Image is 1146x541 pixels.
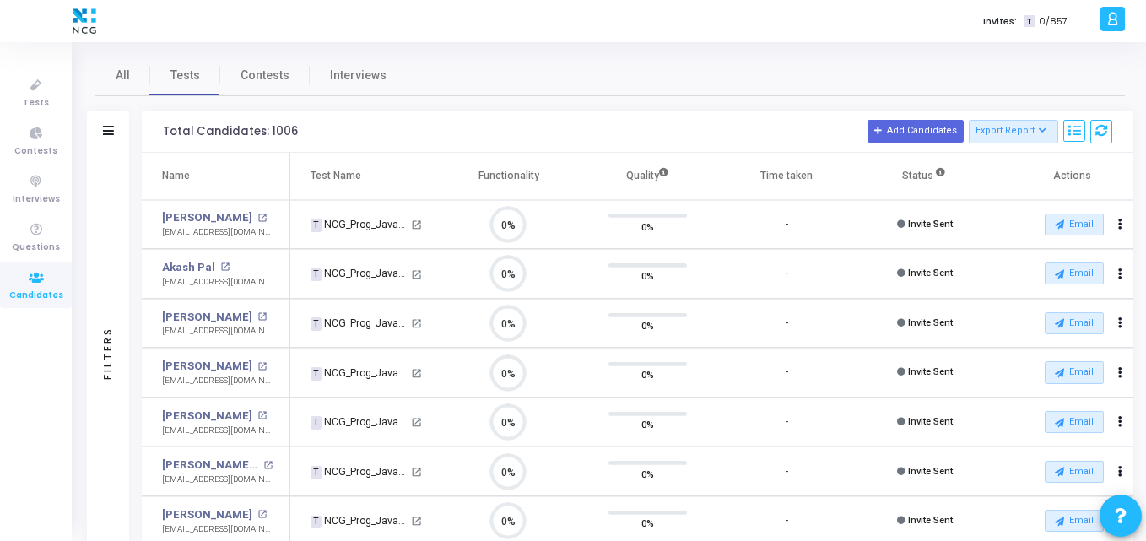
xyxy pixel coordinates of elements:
span: Invite Sent [908,268,953,279]
span: Invite Sent [908,466,953,477]
span: Tests [170,67,200,84]
button: Actions [1108,262,1132,286]
th: Status [856,153,995,200]
div: [EMAIL_ADDRESS][DOMAIN_NAME] [162,276,273,289]
th: Actions [995,153,1134,200]
span: Candidates [9,289,63,303]
mat-icon: open_in_new [411,219,422,230]
div: NCG_Prog_JavaFS_2025_Test [311,464,408,479]
a: [PERSON_NAME] Kar [162,457,259,473]
span: Invite Sent [908,317,953,328]
span: 0% [641,366,654,383]
span: Contests [241,67,289,84]
span: Invite Sent [908,366,953,377]
a: [PERSON_NAME] [162,358,252,375]
button: Actions [1108,410,1132,434]
span: T [311,416,322,430]
button: Email [1045,510,1104,532]
span: T [1024,15,1035,28]
div: Time taken [760,166,813,185]
span: T [311,317,322,331]
button: Actions [1108,311,1132,335]
div: Name [162,166,190,185]
span: 0% [641,218,654,235]
mat-icon: open_in_new [411,269,422,280]
div: NCG_Prog_JavaFS_2025_Test [311,365,408,381]
button: Add Candidates [868,120,964,142]
mat-icon: open_in_new [411,417,422,428]
span: Invite Sent [908,515,953,526]
button: Email [1045,361,1104,383]
span: Tests [23,96,49,111]
th: Test Name [290,153,439,200]
div: - [785,267,788,281]
button: Actions [1108,361,1132,385]
span: Interviews [330,67,387,84]
div: NCG_Prog_JavaFS_2025_Test [311,316,408,331]
div: [EMAIL_ADDRESS][DOMAIN_NAME] [162,325,273,338]
th: Quality [578,153,717,200]
span: T [311,367,322,381]
a: [PERSON_NAME] [162,209,252,226]
img: logo [68,4,100,38]
div: [EMAIL_ADDRESS][DOMAIN_NAME] [162,425,273,437]
div: [EMAIL_ADDRESS][DOMAIN_NAME] [162,473,273,486]
button: Actions [1108,460,1132,484]
span: 0% [641,465,654,482]
span: 0% [641,416,654,433]
mat-icon: open_in_new [257,312,267,322]
span: Invite Sent [908,416,953,427]
mat-icon: open_in_new [257,214,267,223]
th: Functionality [440,153,579,200]
span: 0% [641,317,654,334]
a: [PERSON_NAME] [162,506,252,523]
div: - [785,514,788,528]
mat-icon: open_in_new [257,411,267,420]
div: - [785,365,788,380]
div: [EMAIL_ADDRESS][DOMAIN_NAME] [162,375,273,387]
mat-icon: open_in_new [263,461,273,470]
button: Email [1045,312,1104,334]
span: T [311,219,322,232]
div: [EMAIL_ADDRESS][DOMAIN_NAME] [162,226,273,239]
a: [PERSON_NAME] [162,408,252,425]
button: Email [1045,262,1104,284]
mat-icon: open_in_new [411,516,422,527]
div: NCG_Prog_JavaFS_2025_Test [311,414,408,430]
div: - [785,465,788,479]
span: 0% [641,515,654,532]
div: NCG_Prog_JavaFS_2025_Test [311,266,408,281]
span: Questions [12,241,60,255]
mat-icon: open_in_new [257,362,267,371]
div: Filters [100,260,116,446]
span: All [116,67,130,84]
button: Email [1045,214,1104,235]
mat-icon: open_in_new [257,510,267,519]
span: Invite Sent [908,219,953,230]
a: [PERSON_NAME] [162,309,252,326]
span: T [311,268,322,282]
div: - [785,218,788,232]
span: Contests [14,144,57,159]
mat-icon: open_in_new [220,262,230,272]
mat-icon: open_in_new [411,467,422,478]
button: Actions [1108,213,1132,236]
mat-icon: open_in_new [411,368,422,379]
div: [EMAIL_ADDRESS][DOMAIN_NAME] [162,523,273,536]
div: - [785,316,788,331]
button: Email [1045,411,1104,433]
mat-icon: open_in_new [411,318,422,329]
a: Akash Pal [162,259,215,276]
button: Email [1045,461,1104,483]
div: Total Candidates: 1006 [163,125,298,138]
button: Export Report [969,120,1059,143]
div: NCG_Prog_JavaFS_2025_Test [311,513,408,528]
div: NCG_Prog_JavaFS_2025_Test [311,217,408,232]
span: T [311,516,322,529]
span: 0/857 [1039,14,1068,29]
span: T [311,466,322,479]
span: Interviews [13,192,60,207]
span: 0% [641,268,654,284]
